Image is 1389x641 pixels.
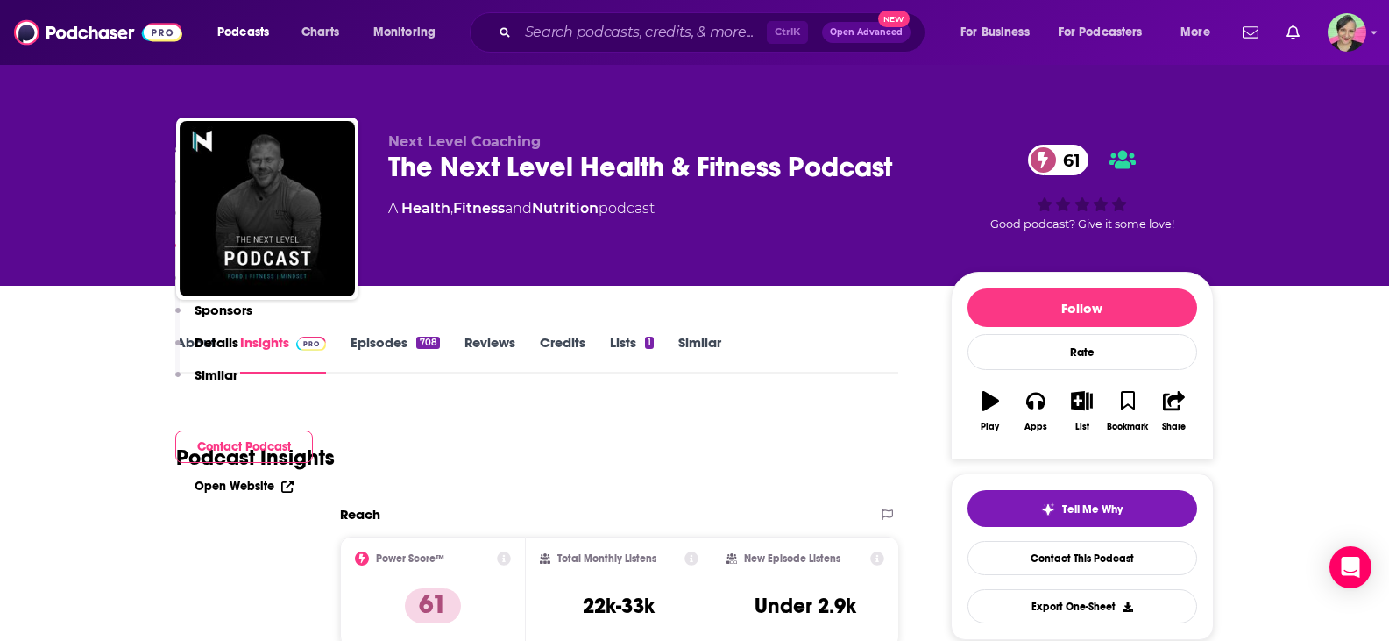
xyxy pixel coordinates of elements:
[373,20,436,45] span: Monitoring
[951,133,1214,242] div: 61Good podcast? Give it some love!
[1328,13,1366,52] img: User Profile
[1045,145,1089,175] span: 61
[453,200,505,217] a: Fitness
[678,334,721,374] a: Similar
[967,541,1197,575] a: Contact This Podcast
[505,200,532,217] span: and
[1047,18,1168,46] button: open menu
[195,479,294,494] a: Open Website
[1062,502,1123,516] span: Tell Me Why
[1024,422,1047,432] div: Apps
[388,133,541,150] span: Next Level Coaching
[557,552,656,565] h2: Total Monthly Listens
[767,21,808,44] span: Ctrl K
[486,12,942,53] div: Search podcasts, credits, & more...
[361,18,458,46] button: open menu
[960,20,1030,45] span: For Business
[180,121,355,296] img: The Next Level Health & Fitness Podcast
[967,288,1197,327] button: Follow
[1180,20,1210,45] span: More
[967,490,1197,527] button: tell me why sparkleTell Me Why
[755,593,856,619] h3: Under 2.9k
[340,506,380,523] h2: Reach
[175,431,313,463] button: Contact Podcast
[1168,18,1232,46] button: open menu
[948,18,1052,46] button: open menu
[1075,422,1089,432] div: List
[1041,502,1055,516] img: tell me why sparkle
[583,593,655,619] h3: 22k-33k
[1236,18,1265,47] a: Show notifications dropdown
[290,18,350,46] a: Charts
[405,588,461,623] p: 61
[376,552,444,565] h2: Power Score™
[1059,20,1143,45] span: For Podcasters
[1059,380,1104,443] button: List
[532,200,599,217] a: Nutrition
[1151,380,1196,443] button: Share
[14,16,182,49] img: Podchaser - Follow, Share and Rate Podcasts
[878,11,910,27] span: New
[1107,422,1148,432] div: Bookmark
[830,28,903,37] span: Open Advanced
[195,334,238,351] p: Details
[610,334,654,374] a: Lists1
[301,20,339,45] span: Charts
[822,22,911,43] button: Open AdvancedNew
[195,367,237,383] p: Similar
[217,20,269,45] span: Podcasts
[967,334,1197,370] div: Rate
[351,334,439,374] a: Episodes708
[1162,422,1186,432] div: Share
[967,589,1197,623] button: Export One-Sheet
[450,200,453,217] span: ,
[1105,380,1151,443] button: Bookmark
[1328,13,1366,52] span: Logged in as LizDVictoryBelt
[645,337,654,349] div: 1
[1279,18,1307,47] a: Show notifications dropdown
[388,198,655,219] div: A podcast
[967,380,1013,443] button: Play
[1013,380,1059,443] button: Apps
[1028,145,1089,175] a: 61
[981,422,999,432] div: Play
[744,552,840,565] h2: New Episode Listens
[540,334,585,374] a: Credits
[1329,546,1371,588] div: Open Intercom Messenger
[990,217,1174,231] span: Good podcast? Give it some love!
[416,337,439,349] div: 708
[401,200,450,217] a: Health
[175,367,237,399] button: Similar
[1328,13,1366,52] button: Show profile menu
[175,334,238,367] button: Details
[518,18,767,46] input: Search podcasts, credits, & more...
[205,18,292,46] button: open menu
[464,334,515,374] a: Reviews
